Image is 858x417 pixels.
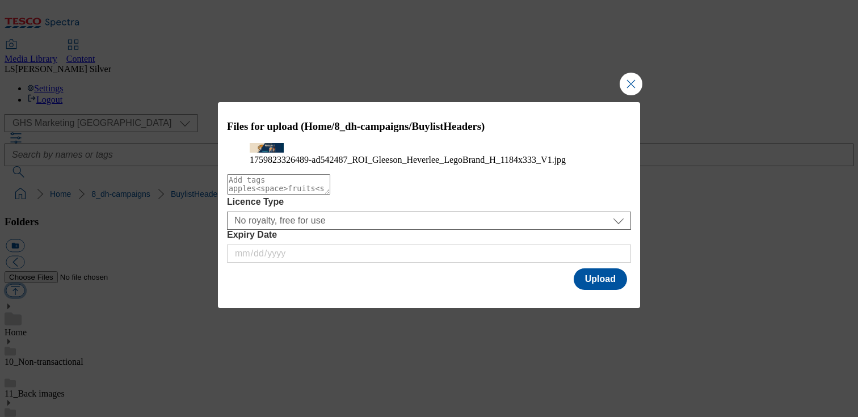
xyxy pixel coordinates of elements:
[227,197,631,207] label: Licence Type
[620,73,642,95] button: Close Modal
[250,155,608,165] figcaption: 1759823326489-ad542487_ROI_Gleeson_Heverlee_LegoBrand_H_1184x333_V1.jpg
[227,120,631,133] h3: Files for upload (Home/8_dh-campaigns/BuylistHeaders)
[218,102,640,309] div: Modal
[227,230,631,240] label: Expiry Date
[574,268,627,290] button: Upload
[250,143,284,153] img: preview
